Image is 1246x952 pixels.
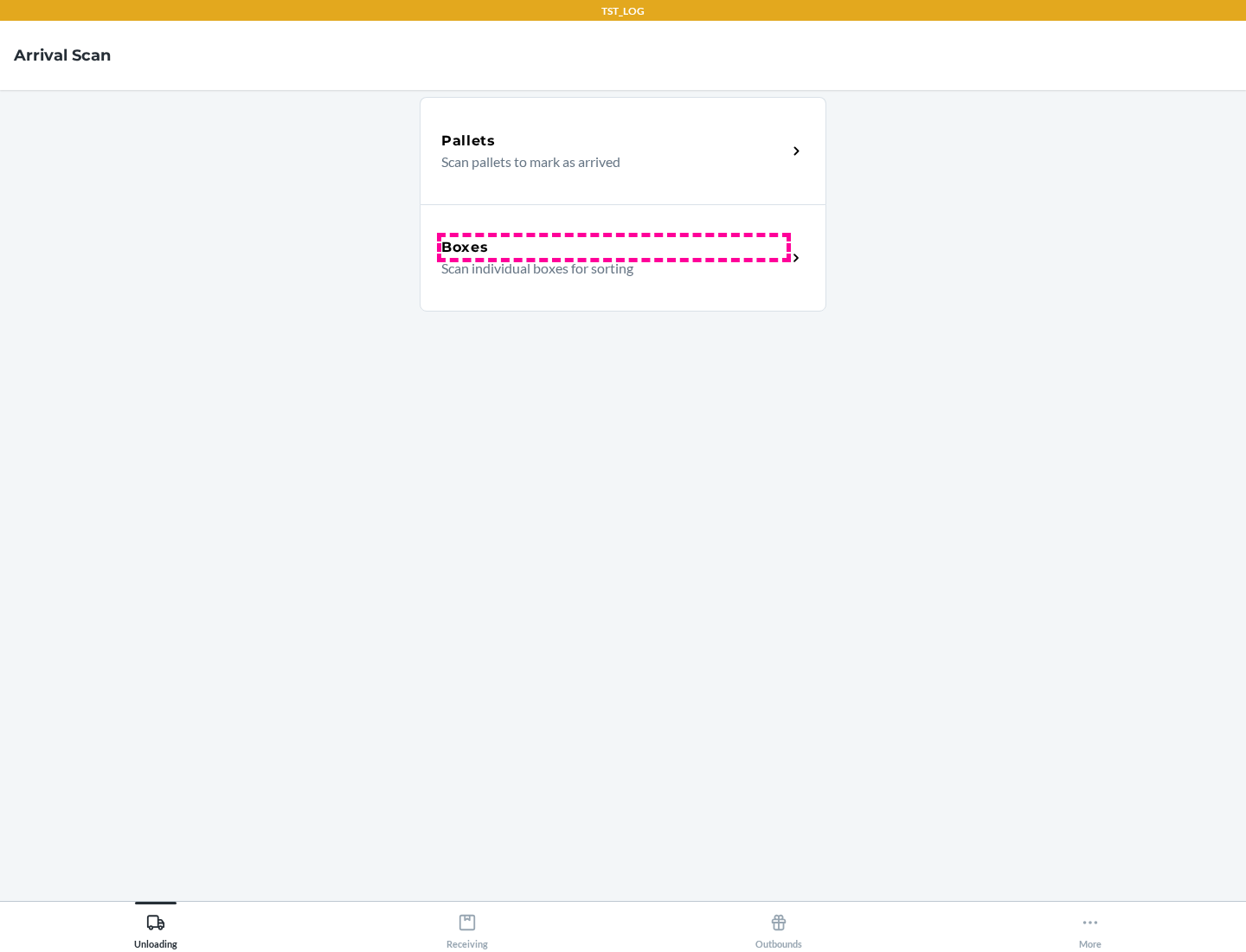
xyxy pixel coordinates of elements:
[441,151,773,172] p: Scan pallets to mark as arrived
[420,97,826,204] a: PalletsScan pallets to mark as arrived
[14,44,111,67] h4: Arrival Scan
[311,902,623,949] button: Receiving
[441,258,773,279] p: Scan individual boxes for sorting
[623,902,934,949] button: Outbounds
[446,906,488,949] div: Receiving
[420,204,826,312] a: BoxesScan individual boxes for sorting
[601,3,645,19] p: TST_LOG
[441,131,496,151] h5: Pallets
[755,906,802,949] div: Outbounds
[441,237,489,258] h5: Boxes
[1079,906,1101,949] div: More
[134,906,177,949] div: Unloading
[934,902,1246,949] button: More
